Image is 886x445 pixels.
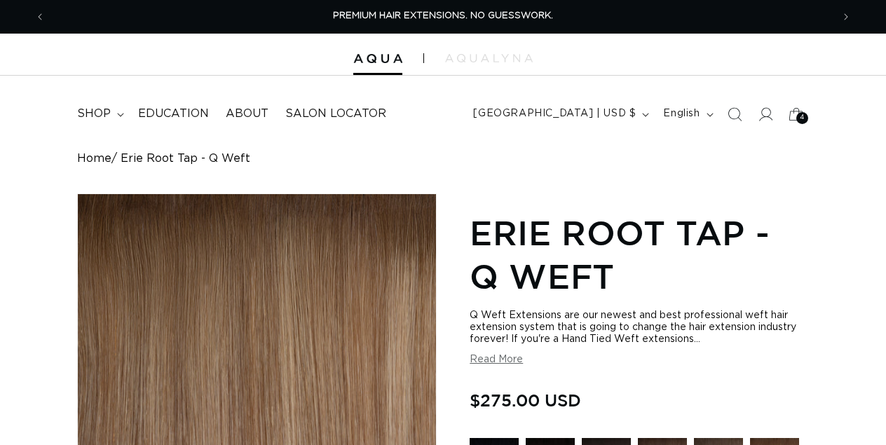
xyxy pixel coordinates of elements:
a: About [217,98,277,130]
h1: Erie Root Tap - Q Weft [470,211,808,299]
button: Read More [470,354,523,366]
span: shop [77,107,111,121]
summary: shop [69,98,130,130]
span: About [226,107,268,121]
span: Salon Locator [285,107,386,121]
span: Erie Root Tap - Q Weft [121,152,250,165]
span: 4 [800,112,805,124]
span: English [663,107,700,121]
button: Previous announcement [25,4,55,30]
span: $275.00 USD [470,387,581,413]
div: Q Weft Extensions are our newest and best professional weft hair extension system that is going t... [470,310,808,345]
button: [GEOGRAPHIC_DATA] | USD $ [465,101,655,128]
button: English [655,101,718,128]
button: Next announcement [831,4,861,30]
nav: breadcrumbs [77,152,808,165]
a: Home [77,152,111,165]
span: PREMIUM HAIR EXTENSIONS. NO GUESSWORK. [333,11,553,20]
img: Aqua Hair Extensions [353,54,402,64]
a: Education [130,98,217,130]
a: Salon Locator [277,98,395,130]
summary: Search [719,99,750,130]
span: Education [138,107,209,121]
span: [GEOGRAPHIC_DATA] | USD $ [473,107,636,121]
img: aqualyna.com [445,54,533,62]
